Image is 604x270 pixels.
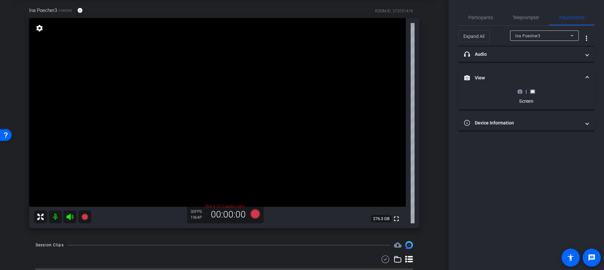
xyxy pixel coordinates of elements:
[35,24,44,32] mat-icon: settings
[458,30,490,42] button: Expand All
[190,215,207,220] div: 1964P
[77,7,83,13] mat-icon: info
[464,51,581,58] mat-panel-title: Audio
[375,8,413,14] div: ROOM ID: 373251474
[583,34,590,42] mat-icon: more_vert
[458,67,594,88] mat-expansion-panel-header: View
[514,98,538,104] div: Screen
[195,209,202,214] span: FPS
[588,254,596,262] mat-icon: message
[394,241,402,249] mat-icon: cloud_upload
[458,88,594,110] div: View
[371,215,392,223] span: 276.3 GB
[463,30,484,42] span: Expand All
[29,7,57,14] span: Ina Poecher3
[515,34,540,38] span: Ina Poecher3
[513,15,539,20] span: Teleprompter
[190,203,260,209] p: Not a 16:9 aspect ratio
[190,209,207,214] div: 30
[514,88,538,95] div: |
[464,120,581,126] mat-panel-title: Device Information
[207,209,250,220] div: 00:00:00
[36,242,64,248] div: Session Clips
[458,115,594,131] mat-expansion-panel-header: Device Information
[59,8,72,13] span: Chrome
[468,15,493,20] span: Participants
[559,15,585,20] span: Adjustments
[393,215,400,223] mat-icon: fullscreen
[579,30,594,46] button: More Options for Adjustments Panel
[394,241,402,249] span: Destinations for your clips
[464,75,581,81] mat-panel-title: View
[567,254,575,262] mat-icon: accessibility
[458,46,594,62] mat-expansion-panel-header: Audio
[405,241,413,249] img: Session clips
